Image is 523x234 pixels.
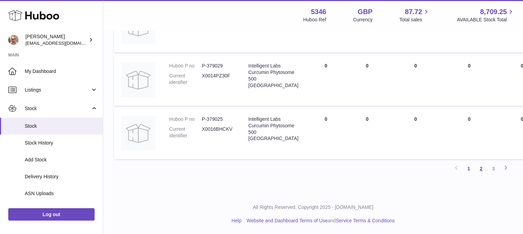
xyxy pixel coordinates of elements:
[347,109,388,159] td: 0
[25,157,98,163] span: Add Stock
[405,7,422,17] span: 87.72
[121,116,155,150] img: product image
[25,140,98,146] span: Stock History
[247,218,328,223] a: Website and Dashboard Terms of Use
[25,33,87,46] div: [PERSON_NAME]
[25,105,90,112] span: Stock
[8,35,19,45] img: support@radoneltd.co.uk
[25,123,98,129] span: Stock
[244,217,395,224] li: and
[347,56,388,106] td: 0
[25,173,98,180] span: Delivery History
[169,73,202,86] dt: Current identifier
[388,109,444,159] td: 0
[443,56,495,106] td: 0
[399,7,430,23] a: 87.72 Total sales
[169,63,202,69] dt: Huboo P no
[462,162,475,175] a: 1
[169,126,202,139] dt: Current identifier
[202,116,235,123] dd: P-379025
[25,68,98,75] span: My Dashboard
[25,40,101,46] span: [EMAIL_ADDRESS][DOMAIN_NAME]
[358,7,372,17] strong: GBP
[303,17,326,23] div: Huboo Ref
[353,17,373,23] div: Currency
[305,109,347,159] td: 0
[388,56,444,106] td: 0
[311,7,326,17] strong: 5346
[8,208,95,221] a: Log out
[457,7,515,23] a: 8,709.25 AVAILABLE Stock Total
[25,87,90,93] span: Listings
[480,7,507,17] span: 8,709.25
[487,162,500,175] a: 3
[305,56,347,106] td: 0
[457,17,515,23] span: AVAILABLE Stock Total
[202,63,235,69] dd: P-379029
[25,190,98,197] span: ASN Uploads
[202,73,235,86] dd: X0014PZ30F
[121,63,155,97] img: product image
[248,116,298,142] div: Intelligent Labs Curcumin Phytosome 500 [GEOGRAPHIC_DATA]
[169,116,202,123] dt: Huboo P no
[336,218,395,223] a: Service Terms & Conditions
[443,109,495,159] td: 0
[231,218,241,223] a: Help
[248,63,298,89] div: Intelligent Labs Curcumin Phytosome 500 [GEOGRAPHIC_DATA]
[475,162,487,175] a: 2
[109,204,517,211] p: All Rights Reserved. Copyright 2025 - [DOMAIN_NAME]
[202,126,235,139] dd: X0016BHCKV
[399,17,430,23] span: Total sales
